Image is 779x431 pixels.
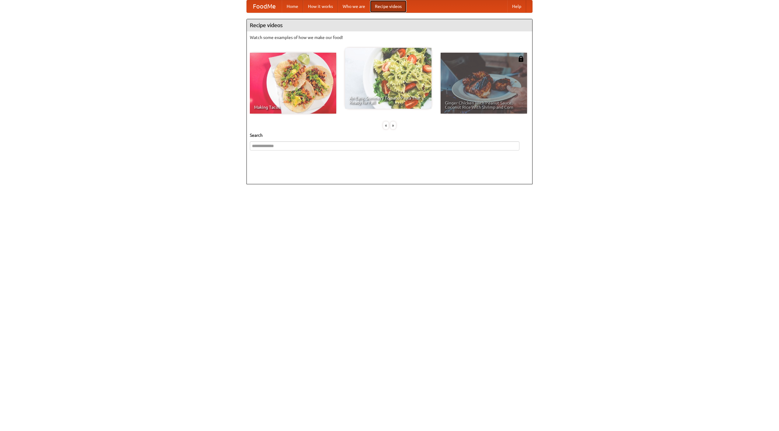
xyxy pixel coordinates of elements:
a: FoodMe [247,0,282,12]
div: « [383,122,389,129]
span: Making Tacos [254,105,332,109]
a: Recipe videos [370,0,407,12]
a: How it works [303,0,338,12]
p: Watch some examples of how we make our food! [250,34,529,41]
a: Making Tacos [250,53,336,114]
div: » [390,122,396,129]
a: An Easy, Summery Tomato Pasta That's Ready for Fall [345,48,431,109]
img: 483408.png [518,56,524,62]
a: Who we are [338,0,370,12]
h4: Recipe videos [247,19,532,31]
a: Help [507,0,526,12]
a: Home [282,0,303,12]
span: An Easy, Summery Tomato Pasta That's Ready for Fall [349,96,427,104]
h5: Search [250,132,529,138]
